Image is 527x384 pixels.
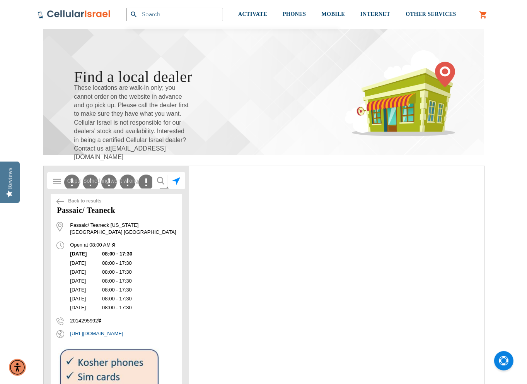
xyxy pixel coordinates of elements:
[68,198,101,204] span: Back to results
[66,258,98,267] td: [DATE]
[98,258,166,267] td: 08:00 - 17:30
[98,276,166,285] td: 08:00 - 17:30
[126,8,223,21] input: Search
[406,11,456,17] span: OTHER SERVICES
[74,84,190,162] span: These locations are walk-in only; you cannot order on the website in advance and go pick up. Plea...
[74,66,192,88] h1: Find a local dealer
[283,11,306,17] span: PHONES
[66,302,98,311] td: [DATE]
[38,10,111,19] img: Cellular Israel Logo
[60,222,182,236] span: Passaic/ Teaneck [US_STATE] [GEOGRAPHIC_DATA] [GEOGRAPHIC_DATA]
[322,11,345,17] span: MOBILE
[98,293,166,302] td: 08:00 - 17:30
[7,168,14,189] div: Reviews
[66,249,98,257] td: [DATE]
[60,330,182,337] a: [URL][DOMAIN_NAME]
[98,302,166,311] td: 08:00 - 17:30
[98,249,166,257] td: 08:00 - 17:30
[9,359,26,376] div: Accessibility Menu
[56,318,101,324] span: 2014295992
[360,11,390,17] span: INTERNET
[66,285,98,293] td: [DATE]
[98,285,166,293] td: 08:00 - 17:30
[63,173,171,189] input: Oops! Something went wrong.
[66,293,98,302] td: [DATE]
[238,11,267,17] span: ACTIVATE
[66,276,98,285] td: [DATE]
[66,267,98,276] td: [DATE]
[98,267,166,276] td: 08:00 - 17:30
[70,242,111,248] span: Open at 08:00 AM
[51,205,182,216] h3: Passaic/ Teaneck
